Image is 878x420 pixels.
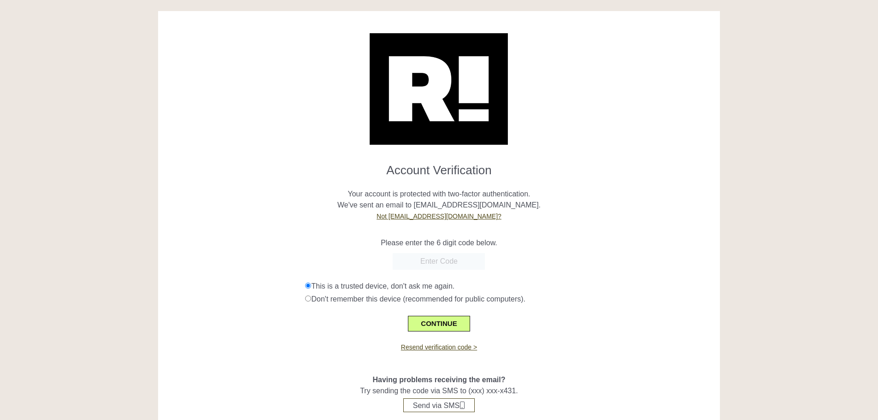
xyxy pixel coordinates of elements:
[305,281,713,292] div: This is a trusted device, don't ask me again.
[370,33,508,145] img: Retention.com
[165,177,713,222] p: Your account is protected with two-factor authentication. We've sent an email to [EMAIL_ADDRESS][...
[408,316,470,331] button: CONTINUE
[165,352,713,412] div: Try sending the code via SMS to (xxx) xxx-x431.
[165,156,713,177] h1: Account Verification
[377,213,501,220] a: Not [EMAIL_ADDRESS][DOMAIN_NAME]?
[165,237,713,248] p: Please enter the 6 digit code below.
[403,398,475,412] button: Send via SMS
[372,376,505,384] span: Having problems receiving the email?
[401,343,477,351] a: Resend verification code >
[847,389,869,411] iframe: Intercom live chat
[305,294,713,305] div: Don't remember this device (recommended for public computers).
[393,253,485,270] input: Enter Code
